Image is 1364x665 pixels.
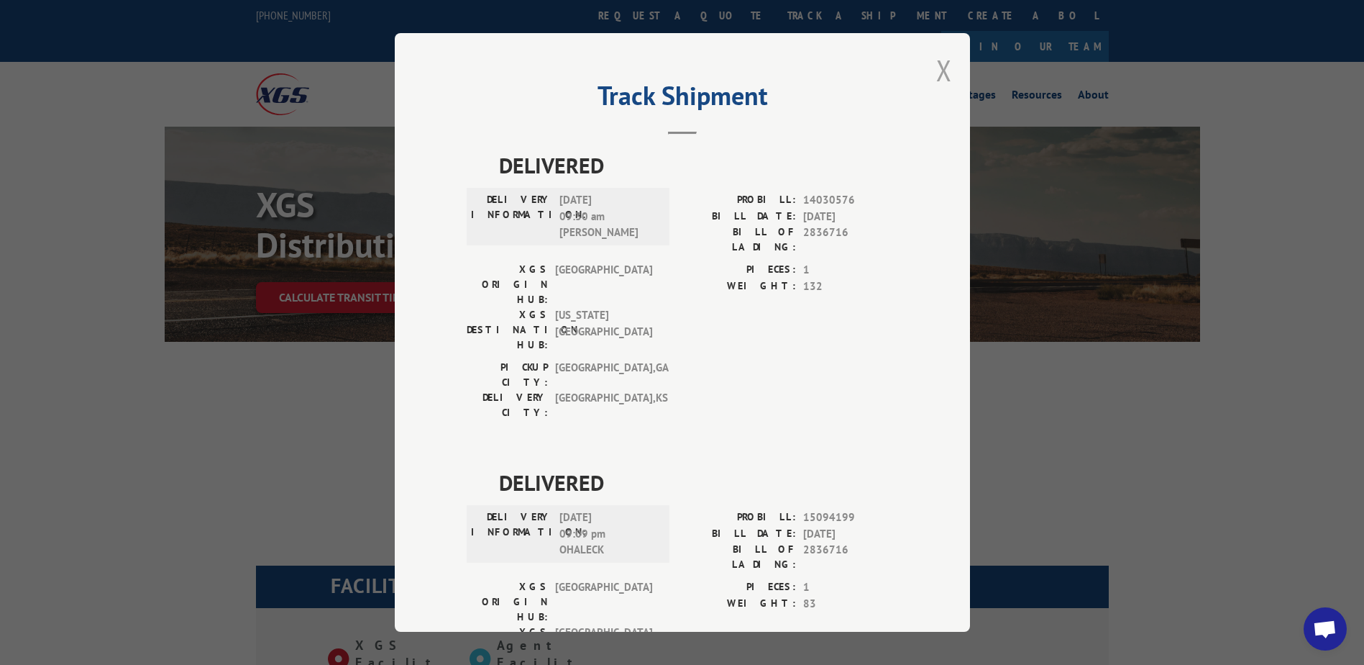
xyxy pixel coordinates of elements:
[803,596,898,612] span: 83
[682,510,796,526] label: PROBILL:
[803,262,898,279] span: 1
[467,307,548,353] label: XGS DESTINATION HUB:
[467,579,548,625] label: XGS ORIGIN HUB:
[555,390,652,420] span: [GEOGRAPHIC_DATA] , KS
[803,526,898,543] span: [DATE]
[682,279,796,295] label: WEIGHT:
[682,579,796,596] label: PIECES:
[682,262,796,279] label: PIECES:
[803,225,898,255] span: 2836716
[471,192,552,241] label: DELIVERY INFORMATION:
[936,51,952,89] button: Close modal
[499,466,898,499] span: DELIVERED
[682,209,796,225] label: BILL DATE:
[682,526,796,543] label: BILL DATE:
[467,86,898,113] h2: Track Shipment
[471,510,552,558] label: DELIVERY INFORMATION:
[803,192,898,209] span: 14030576
[467,390,548,420] label: DELIVERY CITY:
[467,360,548,390] label: PICKUP CITY:
[803,279,898,295] span: 132
[1304,607,1347,651] a: Open chat
[803,542,898,572] span: 2836716
[803,209,898,225] span: [DATE]
[499,149,898,181] span: DELIVERED
[559,192,656,241] span: [DATE] 09:30 am [PERSON_NAME]
[555,360,652,390] span: [GEOGRAPHIC_DATA] , GA
[559,510,656,558] span: [DATE] 09:09 pm OHALECK
[555,307,652,353] span: [US_STATE][GEOGRAPHIC_DATA]
[682,192,796,209] label: PROBILL:
[555,262,652,307] span: [GEOGRAPHIC_DATA]
[803,579,898,596] span: 1
[682,542,796,572] label: BILL OF LADING:
[555,579,652,625] span: [GEOGRAPHIC_DATA]
[803,510,898,526] span: 15094199
[682,225,796,255] label: BILL OF LADING:
[682,596,796,612] label: WEIGHT:
[467,262,548,307] label: XGS ORIGIN HUB:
